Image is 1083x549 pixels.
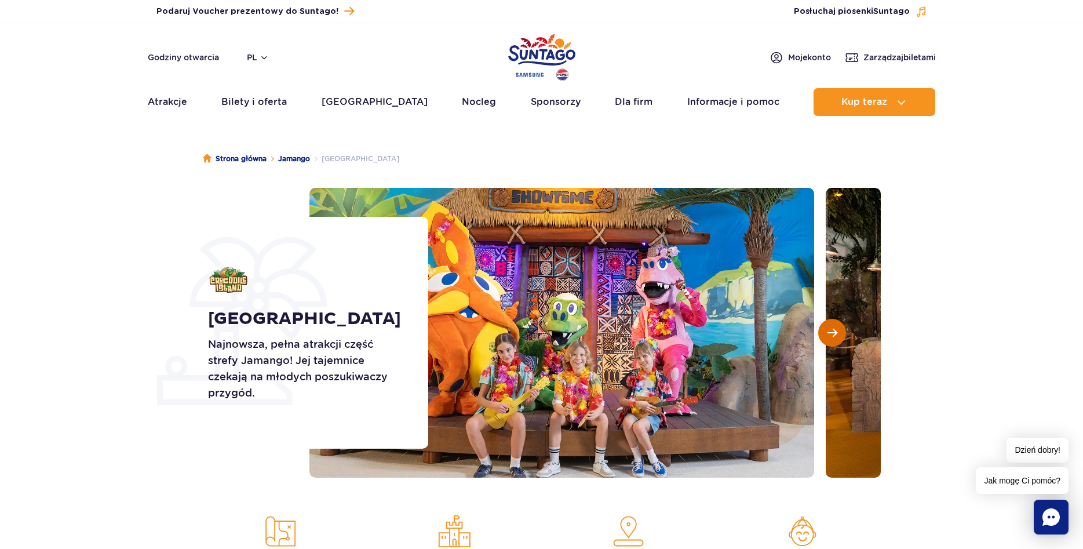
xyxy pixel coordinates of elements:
a: Godziny otwarcia [148,52,219,63]
a: Sponsorzy [531,88,581,116]
p: Najnowsza, pełna atrakcji część strefy Jamango! Jej tajemnice czekają na młodych poszukiwaczy prz... [208,336,402,401]
span: Moje konto [788,52,831,63]
a: Mojekonto [770,50,831,64]
button: pl [247,52,269,63]
span: Kup teraz [841,97,887,107]
span: Posłuchaj piosenki [794,6,910,17]
span: Podaruj Voucher prezentowy do Suntago! [156,6,338,17]
button: Następny slajd [818,319,846,347]
li: [GEOGRAPHIC_DATA] [310,153,399,165]
span: Jak mogę Ci pomóc? [976,467,1069,494]
span: Suntago [873,8,910,16]
a: Podaruj Voucher prezentowy do Suntago! [156,3,354,19]
span: Zarządzaj biletami [863,52,936,63]
div: Chat [1034,500,1069,535]
a: Bilety i oferta [221,88,287,116]
a: [GEOGRAPHIC_DATA] [322,88,428,116]
a: Dla firm [615,88,652,116]
h1: [GEOGRAPHIC_DATA] [208,308,402,329]
button: Posłuchaj piosenkiSuntago [794,6,927,17]
a: Jamango [278,153,310,165]
a: Nocleg [462,88,496,116]
a: Atrakcje [148,88,187,116]
a: Strona główna [203,153,267,165]
a: Park of Poland [508,29,575,82]
button: Kup teraz [814,88,935,116]
a: Informacje i pomoc [687,88,779,116]
span: Dzień dobry! [1007,438,1069,463]
a: Zarządzajbiletami [845,50,936,64]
